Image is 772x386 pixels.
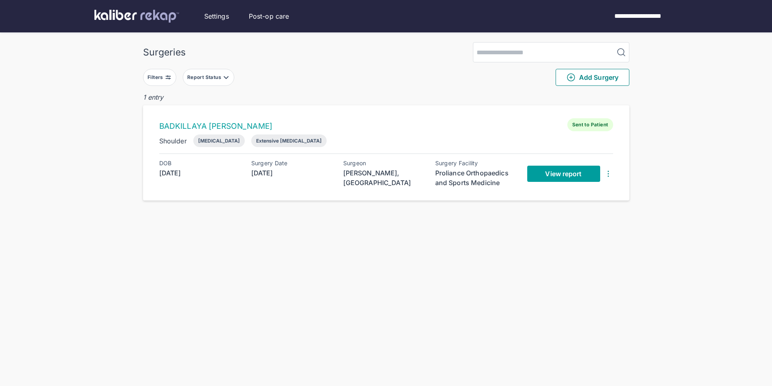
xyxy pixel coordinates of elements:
div: [PERSON_NAME], [GEOGRAPHIC_DATA] [343,168,424,188]
div: [MEDICAL_DATA] [198,138,240,144]
span: View report [545,170,582,178]
div: Surgeon [343,160,424,166]
img: DotsThreeVertical.31cb0eda.svg [603,169,613,179]
div: Filters [148,74,165,81]
div: Surgery Facility [435,160,516,166]
div: Surgery Date [251,160,332,166]
img: PlusCircleGreen.5fd88d77.svg [566,73,576,82]
div: DOB [159,160,240,166]
a: BADKILLAYA [PERSON_NAME] [159,122,273,131]
div: [DATE] [159,168,240,178]
a: Post-op care [249,11,289,21]
span: Sent to Patient [567,118,613,131]
img: MagnifyingGlass.1dc66aab.svg [616,47,626,57]
button: Add Surgery [556,69,629,86]
img: faders-horizontal-grey.d550dbda.svg [165,74,171,81]
div: Surgeries [143,47,186,58]
div: Report Status [187,74,223,81]
a: Settings [204,11,229,21]
a: View report [527,166,600,182]
div: 1 entry [143,92,629,102]
img: kaliber labs logo [94,10,179,23]
div: Shoulder [159,136,187,146]
button: Report Status [183,69,234,86]
div: Proliance Orthopaedics and Sports Medicine [435,168,516,188]
div: [DATE] [251,168,332,178]
img: filter-caret-down-grey.b3560631.svg [223,74,229,81]
button: Filters [143,69,176,86]
span: Add Surgery [566,73,618,82]
div: Extensive [MEDICAL_DATA] [256,138,322,144]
